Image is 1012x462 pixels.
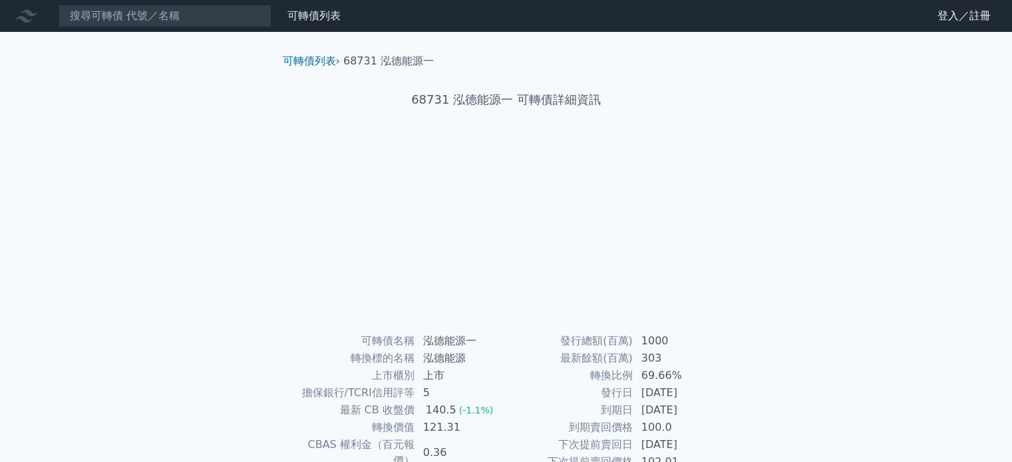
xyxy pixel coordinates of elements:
[283,53,340,69] li: ›
[415,367,506,384] td: 上市
[288,367,415,384] td: 上市櫃別
[423,402,459,418] div: 140.5
[415,332,506,350] td: 泓德能源一
[633,384,725,402] td: [DATE]
[59,5,271,27] input: 搜尋可轉債 代號／名稱
[633,367,725,384] td: 69.66%
[633,436,725,453] td: [DATE]
[506,436,633,453] td: 下次提前賣回日
[288,350,415,367] td: 轉換標的名稱
[633,332,725,350] td: 1000
[288,384,415,402] td: 擔保銀行/TCRI信用評等
[287,9,341,22] a: 可轉債列表
[415,350,506,367] td: 泓德能源
[633,350,725,367] td: 303
[283,55,336,67] a: 可轉債列表
[272,90,741,109] h1: 68731 泓德能源一 可轉債詳細資訊
[415,384,506,402] td: 5
[633,402,725,419] td: [DATE]
[506,332,633,350] td: 發行總額(百萬)
[288,332,415,350] td: 可轉債名稱
[343,53,434,69] li: 68731 泓德能源一
[927,5,1001,27] a: 登入／註冊
[506,367,633,384] td: 轉換比例
[506,350,633,367] td: 最新餘額(百萬)
[288,419,415,436] td: 轉換價值
[288,402,415,419] td: 最新 CB 收盤價
[633,419,725,436] td: 100.0
[459,405,494,415] span: (-1.1%)
[415,419,506,436] td: 121.31
[506,419,633,436] td: 到期賣回價格
[506,384,633,402] td: 發行日
[506,402,633,419] td: 到期日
